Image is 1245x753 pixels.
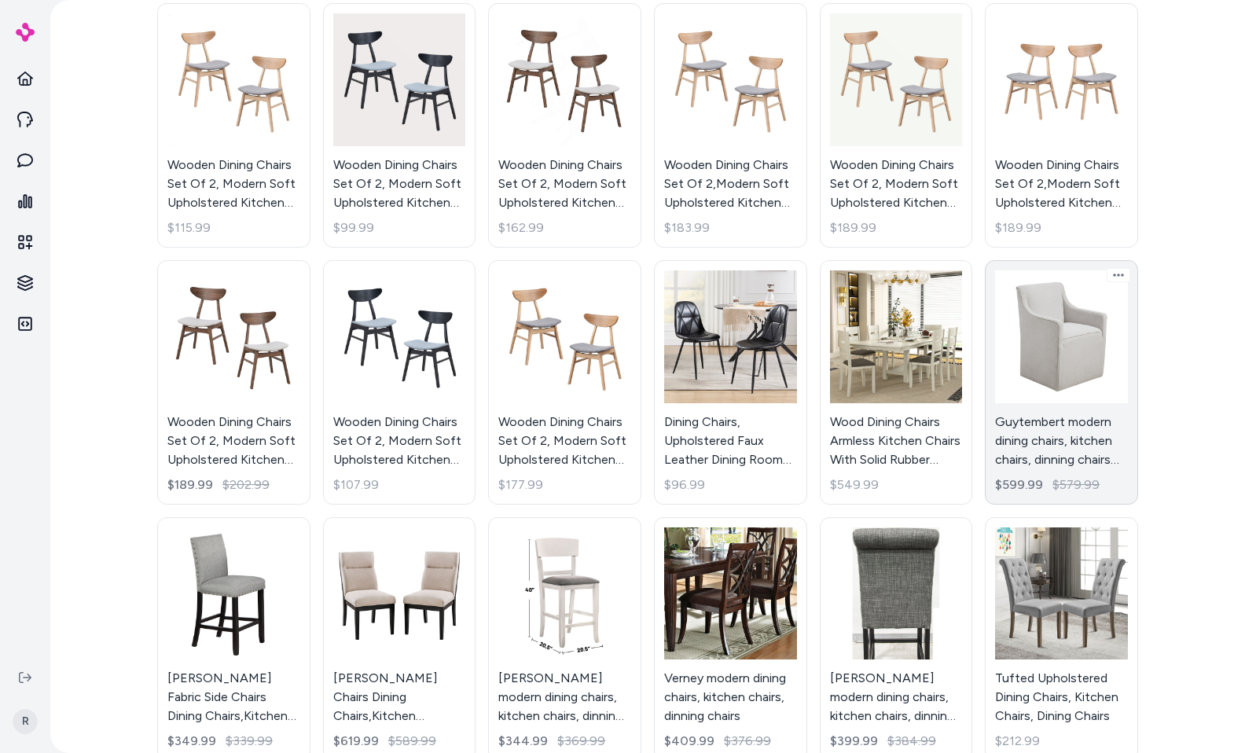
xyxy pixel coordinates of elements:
[820,3,973,248] a: Wooden Dining Chairs Set Of 2, Modern Soft Upholstered Kitchen Side Chairs,Wooden Frame Kitchen C...
[323,3,476,248] a: Wooden Dining Chairs Set Of 2, Modern Soft Upholstered Kitchen Side Chairs,Wooden Frame Kitchen C...
[985,260,1138,505] a: Guytembert modern dining chairs, kitchen chairs, dinning chairs with CastersGuytembert modern din...
[985,3,1138,248] a: Wooden Dining Chairs Set Of 2,Modern Soft Upholstered Kitchen Side Chairs,Wooden Frame Kitchen Ch...
[157,260,310,505] a: Wooden Dining Chairs Set Of 2, Modern Soft Upholstered Kitchen Side Chairs, Wooden Frame Kitchen ...
[654,3,807,248] a: Wooden Dining Chairs Set Of 2,Modern Soft Upholstered Kitchen Side Chairs,Wooden Frame Kitchen Ch...
[157,3,310,248] a: Wooden Dining Chairs Set Of 2, Modern Soft Upholstered Kitchen Side Chairs,Wooden Frame Kitchen C...
[13,709,38,734] span: R
[323,260,476,505] a: Wooden Dining Chairs Set Of 2, Modern Soft Upholstered Kitchen Side Chairs,Wooden Frame Kitchen C...
[488,3,641,248] a: Wooden Dining Chairs Set Of 2, Modern Soft Upholstered Kitchen Side Chairs,Wooden Frame Kitchen C...
[820,260,973,505] a: Wood Dining Chairs Armless Kitchen Chairs With Solid Rubber Wood Legs, Upholstered Kitchen Seat F...
[9,696,41,747] button: R
[488,260,641,505] a: Wooden Dining Chairs Set Of 2, Modern Soft Upholstered Kitchen Side Chairs,Wooden Frame Kitchen C...
[16,23,35,42] img: alby Logo
[654,260,807,505] a: Dining Chairs, Upholstered Faux Leather Dining Room Chairs, Modern Kitchen Chairs With Metal Legs...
